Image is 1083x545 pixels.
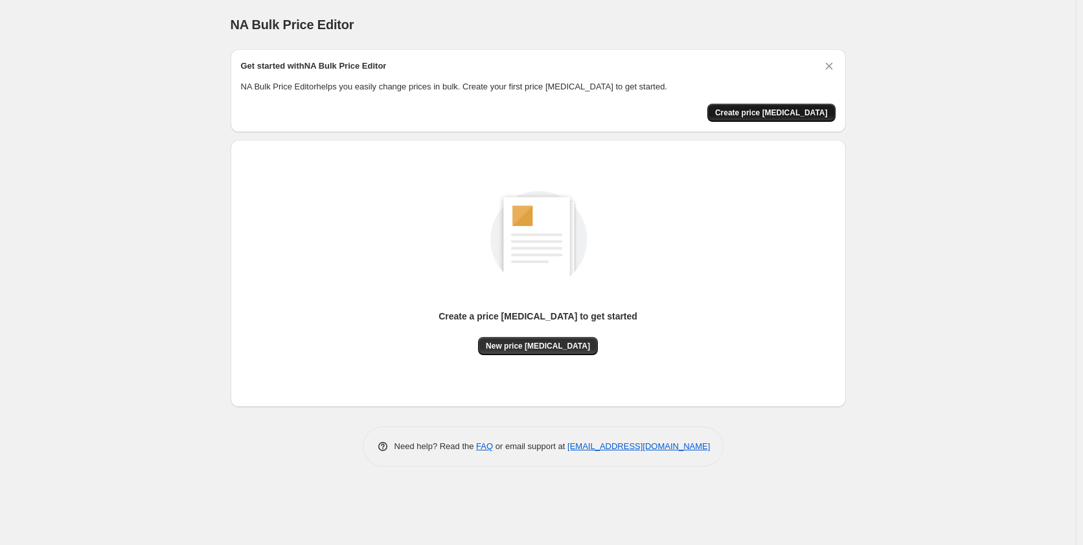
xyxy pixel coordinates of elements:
p: NA Bulk Price Editor helps you easily change prices in bulk. Create your first price [MEDICAL_DAT... [241,80,836,93]
span: Need help? Read the [394,441,477,451]
button: New price [MEDICAL_DATA] [478,337,598,355]
span: NA Bulk Price Editor [231,17,354,32]
h2: Get started with NA Bulk Price Editor [241,60,387,73]
a: FAQ [476,441,493,451]
button: Create price change job [707,104,836,122]
p: Create a price [MEDICAL_DATA] to get started [439,310,637,323]
span: New price [MEDICAL_DATA] [486,341,590,351]
span: or email support at [493,441,567,451]
span: Create price [MEDICAL_DATA] [715,108,828,118]
button: Dismiss card [823,60,836,73]
a: [EMAIL_ADDRESS][DOMAIN_NAME] [567,441,710,451]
